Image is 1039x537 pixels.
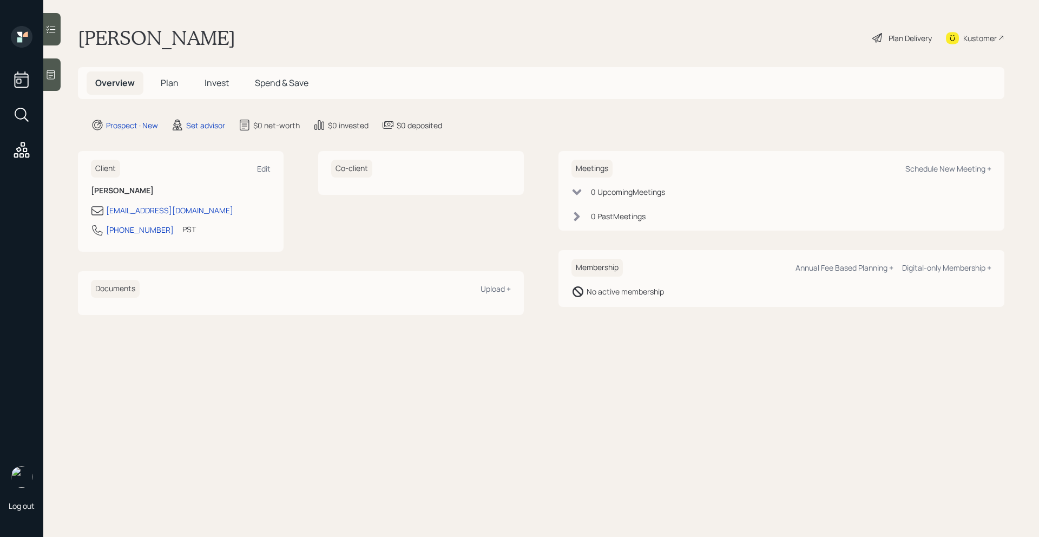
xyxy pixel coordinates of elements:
span: Overview [95,77,135,89]
h1: [PERSON_NAME] [78,26,235,50]
div: $0 invested [328,120,369,131]
span: Plan [161,77,179,89]
span: Spend & Save [255,77,308,89]
div: Plan Delivery [889,32,932,44]
div: [EMAIL_ADDRESS][DOMAIN_NAME] [106,205,233,216]
div: Prospect · New [106,120,158,131]
div: Annual Fee Based Planning + [795,263,893,273]
span: Invest [205,77,229,89]
div: 0 Past Meeting s [591,211,646,222]
h6: Membership [571,259,623,277]
div: PST [182,224,196,235]
h6: [PERSON_NAME] [91,186,271,195]
div: 0 Upcoming Meeting s [591,186,665,198]
img: retirable_logo.png [11,466,32,488]
div: Set advisor [186,120,225,131]
h6: Documents [91,280,140,298]
h6: Meetings [571,160,613,178]
div: Upload + [481,284,511,294]
h6: Client [91,160,120,178]
div: $0 deposited [397,120,442,131]
h6: Co-client [331,160,372,178]
div: $0 net-worth [253,120,300,131]
div: Kustomer [963,32,997,44]
div: [PHONE_NUMBER] [106,224,174,235]
div: Schedule New Meeting + [905,163,991,174]
div: Digital-only Membership + [902,263,991,273]
div: No active membership [587,286,664,297]
div: Log out [9,501,35,511]
div: Edit [257,163,271,174]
